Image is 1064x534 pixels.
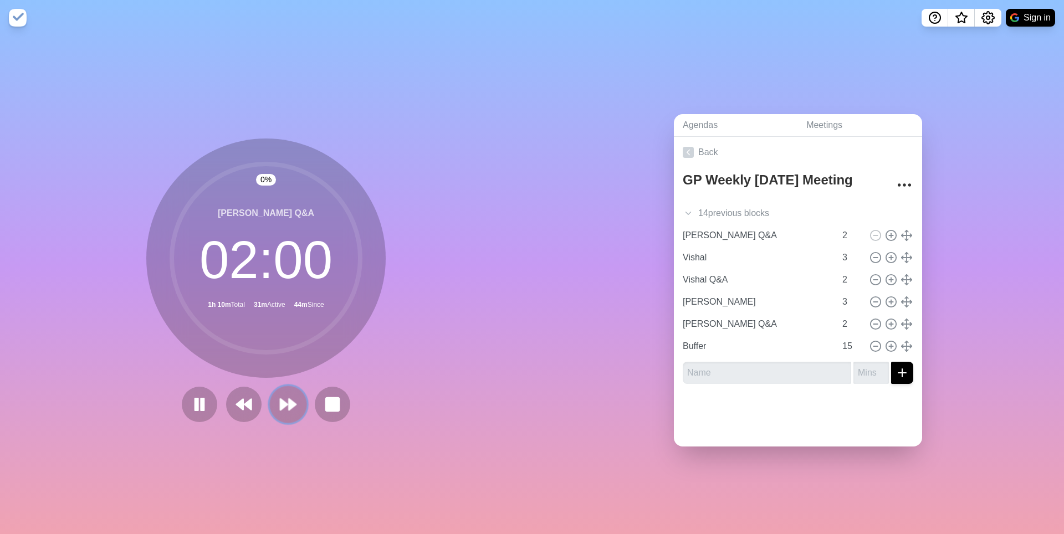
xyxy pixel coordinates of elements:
input: Mins [838,313,864,335]
input: Mins [853,362,889,384]
button: What’s new [948,9,975,27]
button: Sign in [1006,9,1055,27]
img: google logo [1010,13,1019,22]
button: More [893,174,915,196]
a: Back [674,137,922,168]
div: 14 previous block [674,202,922,224]
input: Name [678,224,836,247]
input: Mins [838,269,864,291]
input: Name [678,335,836,357]
span: s [765,207,769,220]
input: Name [678,269,836,291]
input: Name [678,313,836,335]
input: Name [683,362,851,384]
input: Mins [838,224,864,247]
input: Mins [838,247,864,269]
input: Mins [838,335,864,357]
input: Mins [838,291,864,313]
input: Name [678,291,836,313]
img: timeblocks logo [9,9,27,27]
a: Meetings [797,114,922,137]
input: Name [678,247,836,269]
button: Help [922,9,948,27]
button: Settings [975,9,1001,27]
a: Agendas [674,114,797,137]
